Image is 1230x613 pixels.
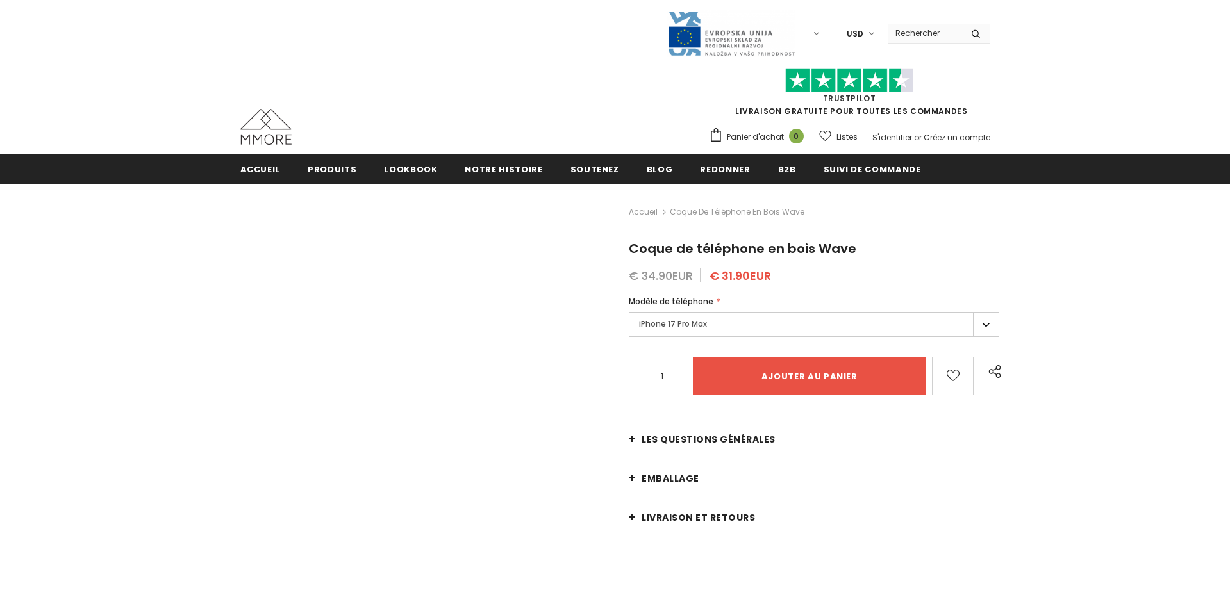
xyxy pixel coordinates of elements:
a: TrustPilot [823,93,876,104]
span: Lookbook [384,163,437,176]
a: Listes [819,126,858,148]
input: Ajouter au panier [693,357,926,395]
label: iPhone 17 Pro Max [629,312,999,337]
span: 0 [789,129,804,143]
a: Livraison et retours [629,498,999,537]
span: B2B [778,163,796,176]
a: Créez un compte [924,132,990,143]
span: Blog [647,163,673,176]
a: Notre histoire [465,154,542,183]
a: B2B [778,154,796,183]
a: Suivi de commande [824,154,921,183]
span: Listes [836,131,858,143]
span: Les questions générales [642,433,776,446]
span: € 34.90EUR [629,268,693,284]
a: Blog [647,154,673,183]
input: Search Site [888,24,961,42]
span: EMBALLAGE [642,472,699,485]
a: Produits [308,154,356,183]
span: Notre histoire [465,163,542,176]
a: EMBALLAGE [629,459,999,498]
img: Cas MMORE [240,109,292,145]
span: Suivi de commande [824,163,921,176]
a: Javni Razpis [667,28,795,38]
span: Redonner [700,163,750,176]
span: Produits [308,163,356,176]
span: or [914,132,922,143]
span: soutenez [570,163,619,176]
span: USD [847,28,863,40]
a: Accueil [629,204,658,220]
span: LIVRAISON GRATUITE POUR TOUTES LES COMMANDES [709,74,990,117]
span: Accueil [240,163,281,176]
a: S'identifier [872,132,912,143]
span: Coque de téléphone en bois Wave [629,240,856,257]
img: Faites confiance aux étoiles pilotes [785,68,913,93]
span: Modèle de téléphone [629,296,713,307]
a: Accueil [240,154,281,183]
a: Redonner [700,154,750,183]
a: soutenez [570,154,619,183]
span: Coque de téléphone en bois Wave [670,204,804,220]
span: Livraison et retours [642,511,755,524]
span: Panier d'achat [727,131,784,143]
span: € 31.90EUR [710,268,771,284]
a: Panier d'achat 0 [709,127,810,147]
a: Les questions générales [629,420,999,459]
img: Javni Razpis [667,10,795,57]
a: Lookbook [384,154,437,183]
